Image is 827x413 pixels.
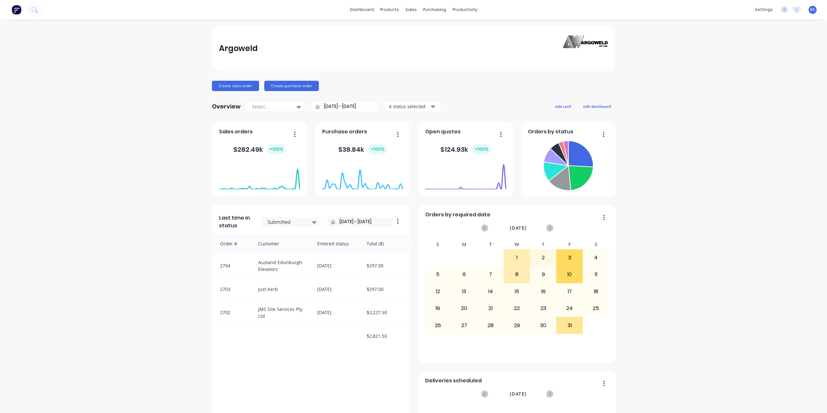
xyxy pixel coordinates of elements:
[504,300,530,316] div: 22
[478,284,504,300] div: 14
[563,35,608,62] img: Argoweld
[530,284,556,300] div: 16
[219,128,253,136] span: Sales orders
[478,266,504,283] div: 7
[472,144,491,155] div: + 100 %
[504,317,530,333] div: 29
[385,102,440,111] button: 4 status selected
[389,103,430,110] div: 4 status selected
[212,235,252,252] div: Order #
[402,5,420,15] div: sales
[557,250,582,266] div: 3
[557,284,582,300] div: 17
[510,390,527,398] span: [DATE]
[440,144,491,155] div: $ 124.93k
[335,217,391,227] input: Filter by date
[752,5,776,15] div: settings
[583,300,609,316] div: 25
[530,317,556,333] div: 30
[425,266,451,283] div: 5
[360,299,410,326] div: $2,227.50
[556,240,583,249] div: F
[530,250,556,266] div: 2
[12,5,21,15] img: Factory
[252,253,311,279] div: Austand Edunburgh Elevators
[212,81,259,91] button: Create sales order
[504,284,530,300] div: 15
[504,266,530,283] div: 8
[451,300,477,316] div: 20
[425,240,451,249] div: S
[347,5,377,15] a: dashboard
[360,253,410,279] div: $297.00
[557,317,582,333] div: 31
[264,81,319,91] button: Create purchase order
[425,128,461,136] span: Open quotes
[579,102,615,110] button: edit dashboard
[477,240,504,249] div: T
[233,144,286,155] div: $ 282.49k
[360,326,410,346] div: $2,821.50
[311,235,360,252] div: Entered status
[360,279,410,299] div: $297.00
[583,250,609,266] div: 4
[252,299,311,326] div: JMS Site Services Pty Ltd
[212,253,252,279] div: 2704
[420,5,449,15] div: purchasing
[451,317,477,333] div: 27
[219,214,254,230] span: Last time in status
[528,128,573,136] span: Orders by status
[425,300,451,316] div: 19
[504,250,530,266] div: 1
[425,377,482,385] span: Deliveries scheduled
[551,102,575,110] button: add card
[212,100,241,113] div: Overview
[583,284,609,300] div: 18
[252,235,311,252] div: Customer
[530,240,557,249] div: T
[425,284,451,300] div: 12
[377,5,402,15] div: products
[322,128,367,136] span: Purchase orders
[212,299,252,326] div: 2702
[557,266,582,283] div: 10
[368,144,387,155] div: + 100 %
[530,300,556,316] div: 23
[212,279,252,299] div: 2703
[557,300,582,316] div: 24
[478,317,504,333] div: 28
[504,240,530,249] div: W
[311,299,360,326] div: [DATE]
[510,224,527,232] span: [DATE]
[425,317,451,333] div: 26
[451,284,477,300] div: 13
[583,266,609,283] div: 11
[267,144,286,155] div: + 100 %
[478,300,504,316] div: 21
[360,235,410,252] div: Total ($)
[583,240,609,249] div: S
[451,240,477,249] div: M
[219,42,258,55] div: Argoweld
[530,266,556,283] div: 9
[449,5,481,15] div: productivity
[810,7,815,13] span: KS
[252,279,311,299] div: Just Kerb
[311,253,360,279] div: [DATE]
[311,279,360,299] div: [DATE]
[451,266,477,283] div: 6
[338,144,387,155] div: $ 38.84k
